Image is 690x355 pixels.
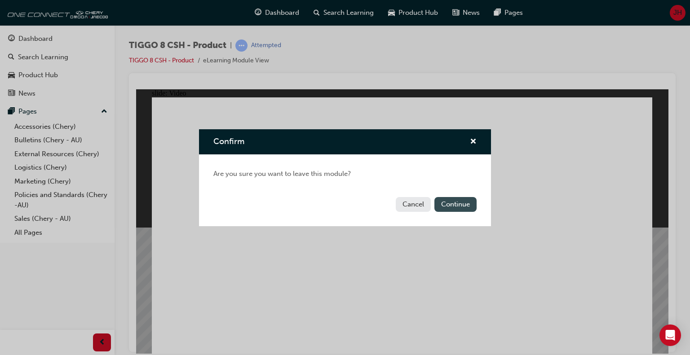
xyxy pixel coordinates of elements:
[434,197,477,212] button: Continue
[199,154,491,193] div: Are you sure you want to leave this module?
[659,324,681,346] div: Open Intercom Messenger
[396,197,431,212] button: Cancel
[213,136,244,146] span: Confirm
[199,129,491,226] div: Confirm
[470,136,477,148] button: cross-icon
[470,138,477,146] span: cross-icon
